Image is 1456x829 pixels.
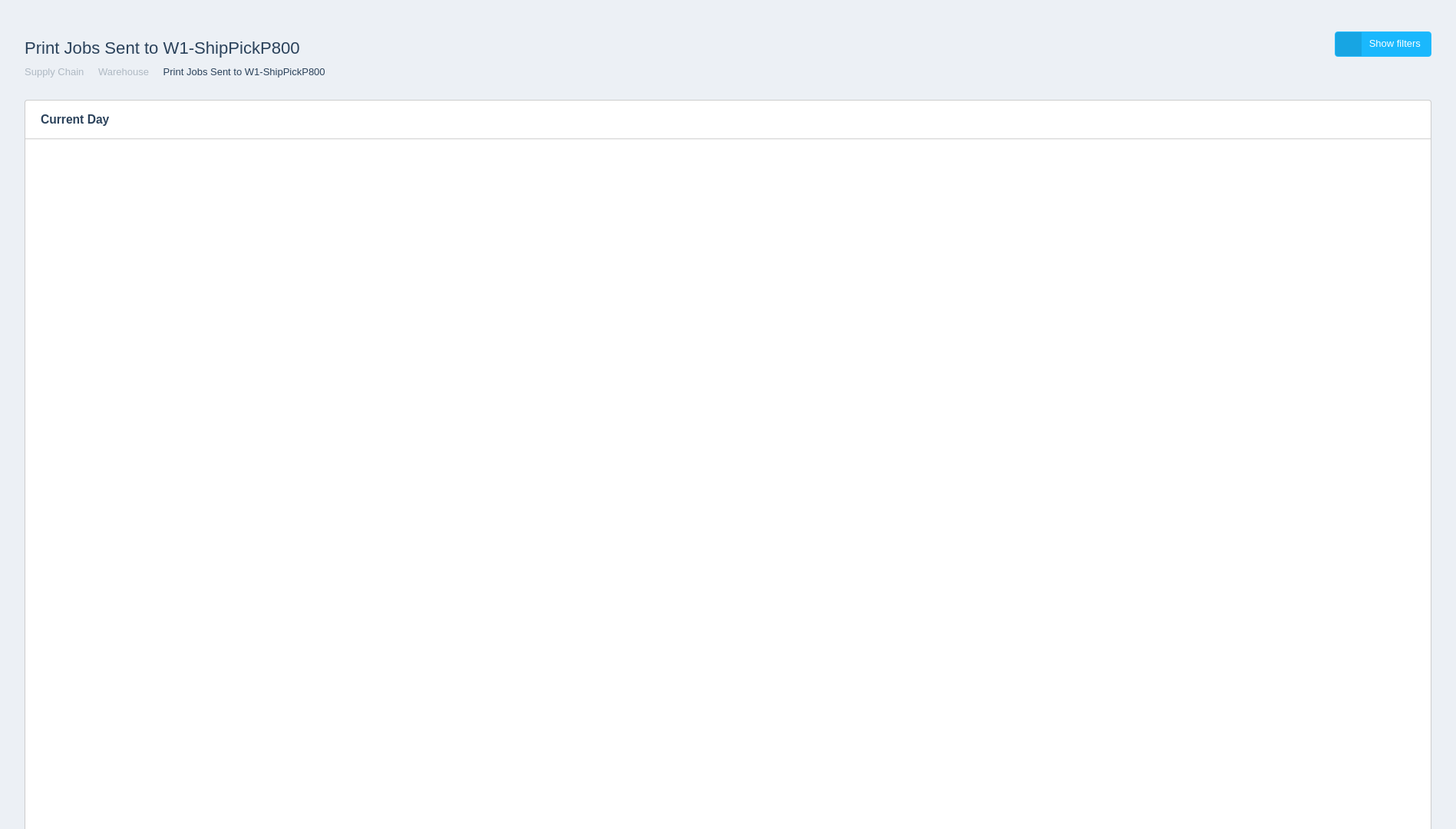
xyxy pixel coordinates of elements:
a: Supply Chain [25,66,84,78]
span: Show filters [1369,38,1421,49]
h3: Current Day [25,101,1384,139]
h1: Print Jobs Sent to W1-ShipPickP800 [25,31,728,65]
li: Print Jobs Sent to W1-ShipPickP800 [152,65,325,80]
a: Show filters [1335,31,1431,57]
a: Warehouse [98,66,149,78]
